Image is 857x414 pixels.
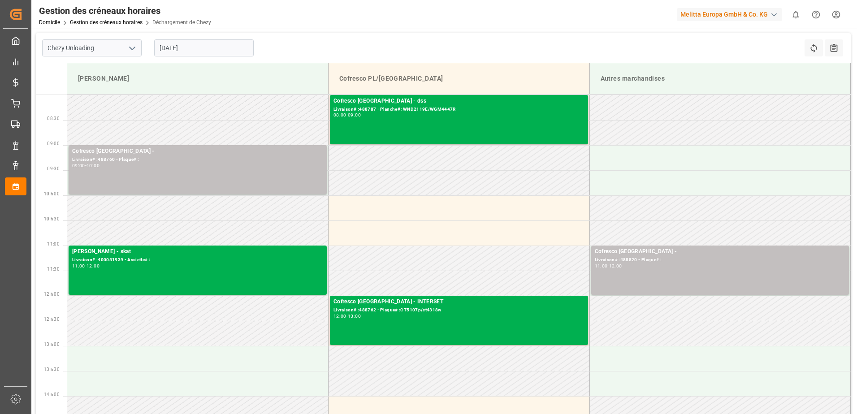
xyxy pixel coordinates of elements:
[333,97,584,106] div: Cofresco [GEOGRAPHIC_DATA] - dss
[44,392,60,397] span: 14 h 00
[72,264,85,268] div: 11:00
[336,70,582,87] div: Cofresco PL/[GEOGRAPHIC_DATA]
[39,4,211,17] div: Gestion des créneaux horaires
[70,19,143,26] a: Gestion des créneaux horaires
[333,113,346,117] div: 08:00
[87,264,100,268] div: 12:00
[333,306,584,314] div: Livraison# :488762 - Plaque# :CT5107p/ct4318w
[47,241,60,246] span: 11:00
[47,141,60,146] span: 09:00
[680,10,768,19] font: Melitta Europa GmbH & Co. KG
[87,164,100,168] div: 10:00
[333,314,346,318] div: 12:00
[333,106,584,113] div: Livraison# :488787 - Planche# :WND2119E/WGM4447R
[85,164,87,168] div: -
[72,247,323,256] div: [PERSON_NAME] - skat
[44,191,60,196] span: 10 h 00
[72,164,85,168] div: 09:00
[47,166,60,171] span: 09:30
[44,216,60,221] span: 10 h 30
[44,317,60,322] span: 12 h 30
[72,156,323,164] div: Livraison# :488760 - Plaque# :
[42,39,142,56] input: Type à rechercher/sélectionner
[154,39,254,56] input: JJ-MM-AAAA
[609,264,622,268] div: 12:00
[607,264,609,268] div: -
[677,6,786,23] button: Melitta Europa GmbH & Co. KG
[346,314,348,318] div: -
[44,342,60,347] span: 13 h 00
[44,292,60,297] span: 12 h 00
[85,264,87,268] div: -
[72,147,323,156] div: Cofresco [GEOGRAPHIC_DATA] -
[72,256,323,264] div: Livraison# :400051939 - Assiette# :
[47,116,60,121] span: 08:30
[125,41,139,55] button: Ouvrir le menu
[44,367,60,372] span: 13 h 30
[595,256,846,264] div: Livraison# :488820 - Plaque# :
[74,70,321,87] div: [PERSON_NAME]
[595,264,608,268] div: 11:00
[786,4,806,25] button: Afficher 0 nouvelles notifications
[597,70,844,87] div: Autres marchandises
[333,298,584,306] div: Cofresco [GEOGRAPHIC_DATA] - INTERSET
[348,113,361,117] div: 09:00
[595,247,846,256] div: Cofresco [GEOGRAPHIC_DATA] -
[39,19,60,26] a: Domicile
[348,314,361,318] div: 13:00
[806,4,826,25] button: Centre d’aide
[346,113,348,117] div: -
[47,267,60,272] span: 11:30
